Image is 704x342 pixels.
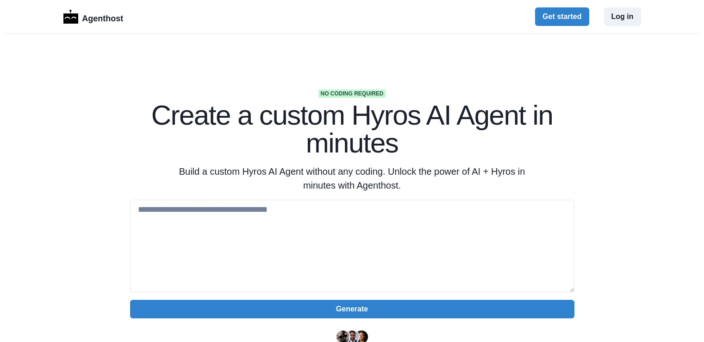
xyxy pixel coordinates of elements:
p: Build a custom Hyros AI Agent without any coding. Unlock the power of AI + Hyros in minutes with ... [174,165,530,192]
button: Log in [604,7,641,26]
img: Logo [63,10,79,24]
button: Generate [130,300,574,318]
a: LogoAgenthost [63,9,124,25]
button: Get started [535,7,589,26]
p: Agenthost [82,9,123,25]
span: No coding required [318,89,385,98]
h1: Create a custom Hyros AI Agent in minutes [130,101,574,157]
